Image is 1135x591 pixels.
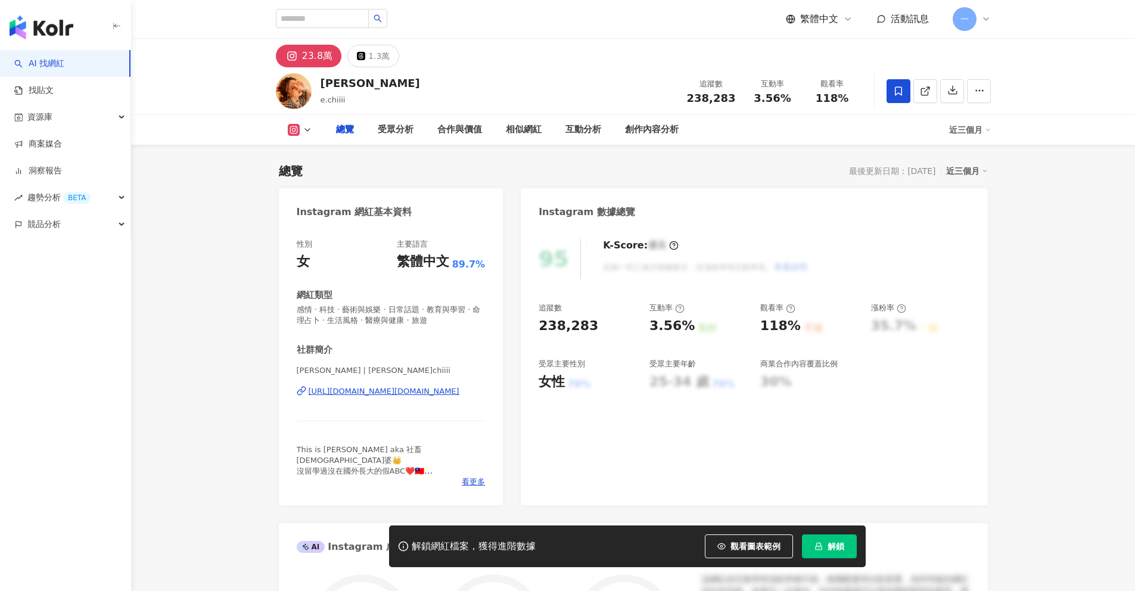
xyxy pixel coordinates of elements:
[309,386,459,397] div: [URL][DOMAIN_NAME][DOMAIN_NAME]
[27,184,91,211] span: 趨勢分析
[14,194,23,202] span: rise
[297,344,332,356] div: 社群簡介
[539,317,598,335] div: 238,283
[828,542,844,551] span: 解鎖
[730,542,780,551] span: 觀看圖表範例
[276,45,342,67] button: 23.8萬
[297,386,486,397] a: [URL][DOMAIN_NAME][DOMAIN_NAME]
[760,359,838,369] div: 商業合作內容覆蓋比例
[297,253,310,271] div: 女
[321,76,420,91] div: [PERSON_NAME]
[276,73,312,109] img: KOL Avatar
[949,120,991,139] div: 近三個月
[10,15,73,39] img: logo
[297,304,486,326] span: 感情 · 科技 · 藝術與娛樂 · 日常話題 · 教育與學習 · 命理占卜 · 生活風格 · 醫療與健康 · 旅遊
[297,239,312,250] div: 性別
[603,239,679,252] div: K-Score :
[374,14,382,23] span: search
[802,534,857,558] button: 解鎖
[302,48,333,64] div: 23.8萬
[891,13,929,24] span: 活動訊息
[754,92,791,104] span: 3.56%
[849,166,935,176] div: 最後更新日期：[DATE]
[14,138,62,150] a: 商案媒合
[687,78,736,90] div: 追蹤數
[649,303,685,313] div: 互動率
[800,13,838,26] span: 繁體中文
[760,317,801,335] div: 118%
[649,317,695,335] div: 3.56%
[960,13,969,26] span: 一
[336,123,354,137] div: 總覽
[452,258,486,271] span: 89.7%
[539,206,635,219] div: Instagram 數據總覽
[687,92,736,104] span: 238,283
[539,359,585,369] div: 受眾主要性別
[378,123,413,137] div: 受眾分析
[816,92,849,104] span: 118%
[297,445,484,530] span: This is [PERSON_NAME] aka 社畜[DEMOGRAPHIC_DATA]婆👑 沒留學過沒在國外長大的假ABC❤️🇹🇼 - 在Reels靠幽默跟人格分裂過活的[PERSON_N...
[14,85,54,97] a: 找貼文
[750,78,795,90] div: 互動率
[625,123,679,137] div: 創作內容分析
[279,163,303,179] div: 總覽
[27,104,52,130] span: 資源庫
[810,78,855,90] div: 觀看率
[539,303,562,313] div: 追蹤數
[27,211,61,238] span: 競品分析
[649,359,696,369] div: 受眾主要年齡
[397,253,449,271] div: 繁體中文
[412,540,536,553] div: 解鎖網紅檔案，獲得進階數據
[297,289,332,301] div: 網紅類型
[397,239,428,250] div: 主要語言
[63,192,91,204] div: BETA
[705,534,793,558] button: 觀看圖表範例
[437,123,482,137] div: 合作與價值
[946,163,988,179] div: 近三個月
[347,45,399,67] button: 1.3萬
[297,206,412,219] div: Instagram 網紅基本資料
[871,303,906,313] div: 漲粉率
[14,58,64,70] a: searchAI 找網紅
[565,123,601,137] div: 互動分析
[814,542,823,550] span: lock
[368,48,390,64] div: 1.3萬
[321,95,346,104] span: e.chiiii
[297,365,486,376] span: [PERSON_NAME] | [PERSON_NAME]chiiii
[14,165,62,177] a: 洞察報告
[539,373,565,391] div: 女性
[462,477,485,487] span: 看更多
[506,123,542,137] div: 相似網紅
[760,303,795,313] div: 觀看率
